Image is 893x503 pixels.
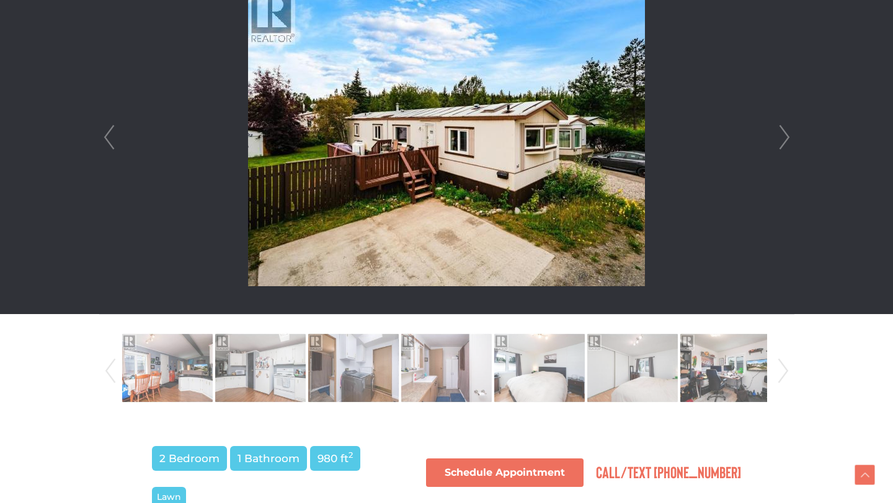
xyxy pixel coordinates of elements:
span: Schedule Appointment [445,468,565,478]
span: 2 Bedroom [152,446,227,471]
img: Property-28752301-Photo-15.jpg [680,333,771,403]
a: Next [774,329,793,413]
span: 980 ft [310,446,360,471]
img: Property-28752301-Photo-13.jpg [494,333,585,403]
img: Property-28752301-Photo-12.jpg [401,333,492,403]
img: Property-28752301-Photo-10.jpg [215,333,306,403]
img: Property-28752301-Photo-14.jpg [587,333,678,403]
a: Schedule Appointment [426,458,584,487]
a: Prev [101,329,120,413]
span: 1 Bathroom [230,446,307,471]
sup: 2 [349,450,353,460]
img: Property-28752301-Photo-11.jpg [308,333,399,403]
img: Property-28752301-Photo-9.jpg [122,333,213,403]
span: Call/Text [PHONE_NUMBER] [596,462,741,481]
